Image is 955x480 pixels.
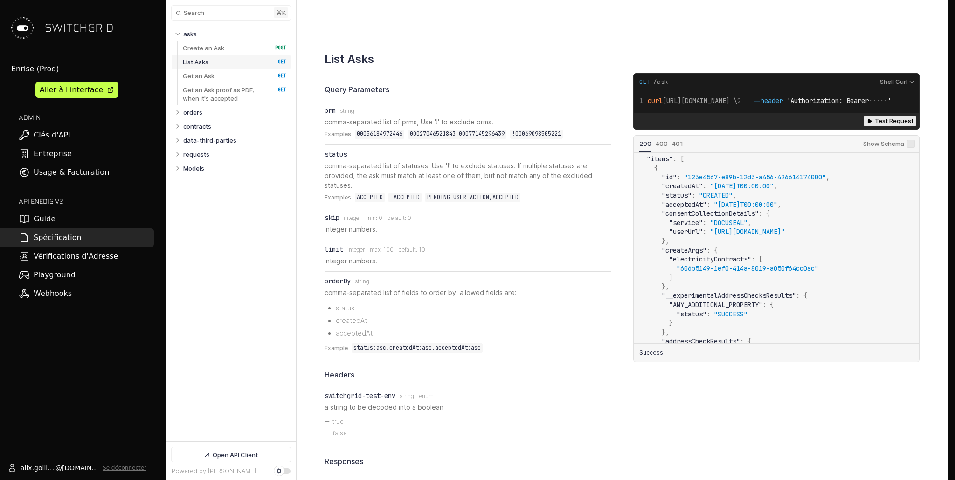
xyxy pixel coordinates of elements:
p: asks [183,30,197,38]
span: { [747,337,751,345]
a: Aller à l'interface [35,82,118,98]
span: "items" [647,155,673,163]
span: integer [344,215,361,221]
div: Example Responses [633,135,920,362]
span: integer [347,247,365,253]
p: Get an Ask [183,72,215,80]
span: [URL][DOMAIN_NAME] \ [639,96,737,105]
span: "ANY_ADDITIONAL_PROPERTY" [669,301,762,309]
p: Create an Ask [183,44,224,52]
p: contracts [183,122,211,130]
p: data-third-parties [183,136,236,144]
span: "id" [662,173,677,181]
span: [DOMAIN_NAME] [62,463,99,473]
a: Get an Ask proof as PDF, when it's accepted GET [183,83,286,105]
p: Integer numbers. [325,224,611,234]
p: List Asks [183,58,208,66]
span: "DOCUSEAL" [710,219,747,227]
span: "[DATE]T00:00:00" [714,200,777,209]
span: [ [680,155,684,163]
a: contracts [183,119,287,133]
span: : [762,301,766,309]
span: , [826,173,830,181]
code: !ACCEPTED [388,193,422,202]
span: : [706,310,710,318]
a: List Asks GET [183,55,286,69]
div: max: [370,247,383,253]
span: "addressCheckResults" [662,337,740,345]
img: Switchgrid Logo [7,13,37,43]
span: "acceptedAt" [662,200,706,209]
a: Create an Ask POST [183,41,286,55]
span: SWITCHGRID [45,21,114,35]
span: "createdAt" [662,182,703,190]
span: "123e4567-e89b-12d3-a456-426614174000" [684,173,826,181]
li: true [325,416,611,428]
span: enum [419,393,434,399]
a: asks [183,27,287,41]
p: Models [183,164,204,172]
span: ] [669,273,673,281]
span: 401 [672,140,683,147]
span: : [673,155,677,163]
span: : [703,227,706,236]
span: , [733,145,736,154]
code: PENDING_USER_ACTION,ACCEPTED [425,193,520,202]
span: : [677,173,680,181]
li: status [336,303,611,313]
p: Integer numbers. [325,256,611,266]
span: { [714,246,718,254]
span: Examples [325,130,351,139]
div: default: [399,247,419,253]
span: : [740,337,744,345]
h2: API ENEDIS v2 [19,197,154,206]
span: "__experimentalAddressChecksResults" [662,291,796,300]
span: : [706,200,710,209]
span: "[DATE]T00:00:00" [710,182,774,190]
span: [ [759,255,762,263]
nav: Table of contents for Api [166,23,296,441]
span: , [665,282,669,291]
span: { [770,301,774,309]
label: Show Schema [863,136,915,152]
p: comma-separated list of fields to order by, allowed fields are: [325,288,611,297]
span: 'Authorization: Bearer ' [787,96,891,105]
button: Test Request [864,116,916,126]
div: Aller à l'interface [40,84,103,96]
code: 00027046521843,00077145296439 [408,130,506,139]
div: Enrise (Prod) [11,63,154,75]
p: Get an Ask proof as PDF, when it's accepted [183,86,265,103]
div: limit [325,246,343,253]
span: : [751,255,755,263]
span: : [703,182,706,190]
span: } [662,237,665,245]
span: POST [268,45,286,51]
a: orders [183,105,287,119]
span: "CREATED" [699,191,733,199]
li: false [325,427,611,439]
div: status [325,151,347,158]
span: "electricityContracts" [669,255,751,263]
span: "userUrl" [669,227,703,236]
a: Powered by [PERSON_NAME] [172,467,256,474]
kbd: ⌘ k [274,7,288,18]
span: "[URL][DOMAIN_NAME]" [710,227,785,236]
p: requests [183,150,209,158]
span: curl [648,96,663,105]
span: 400 [656,140,668,147]
span: } [669,319,673,327]
span: Example [325,343,348,353]
span: { [803,291,807,300]
span: --header [753,96,783,105]
span: @ [55,463,62,473]
p: a string to be decoded into a boolean [325,402,611,412]
div: Query Parameters [325,84,611,95]
span: { [654,164,658,172]
a: data-third-parties [183,133,287,147]
div: Responses [325,456,611,467]
div: switchgrid-test-env [325,392,395,399]
div: Set dark mode [276,468,282,474]
span: string [340,108,354,114]
span: , [733,191,736,199]
span: , [665,237,669,245]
